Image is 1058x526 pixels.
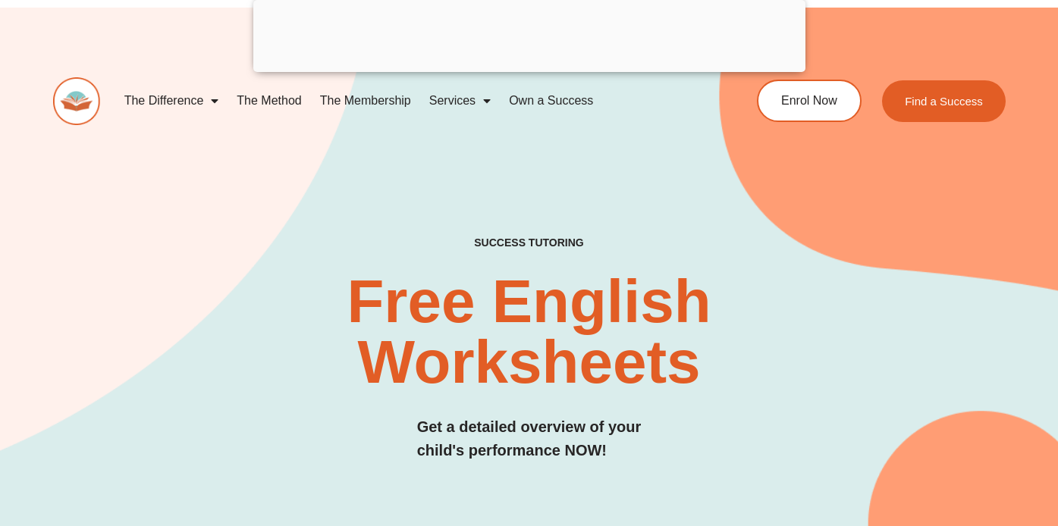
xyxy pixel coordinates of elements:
[781,95,837,107] span: Enrol Now
[420,83,500,118] a: Services
[228,83,310,118] a: The Method
[882,80,1006,122] a: Find a Success
[757,80,862,122] a: Enrol Now
[115,83,228,118] a: The Difference
[905,95,983,107] span: Find a Success
[215,271,843,393] h2: Free English Worksheets​
[417,415,642,462] h3: Get a detailed overview of your child's performance NOW!
[388,236,670,249] h4: SUCCESS TUTORING​
[115,83,702,118] nav: Menu
[500,83,602,118] a: Own a Success
[311,83,420,118] a: The Membership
